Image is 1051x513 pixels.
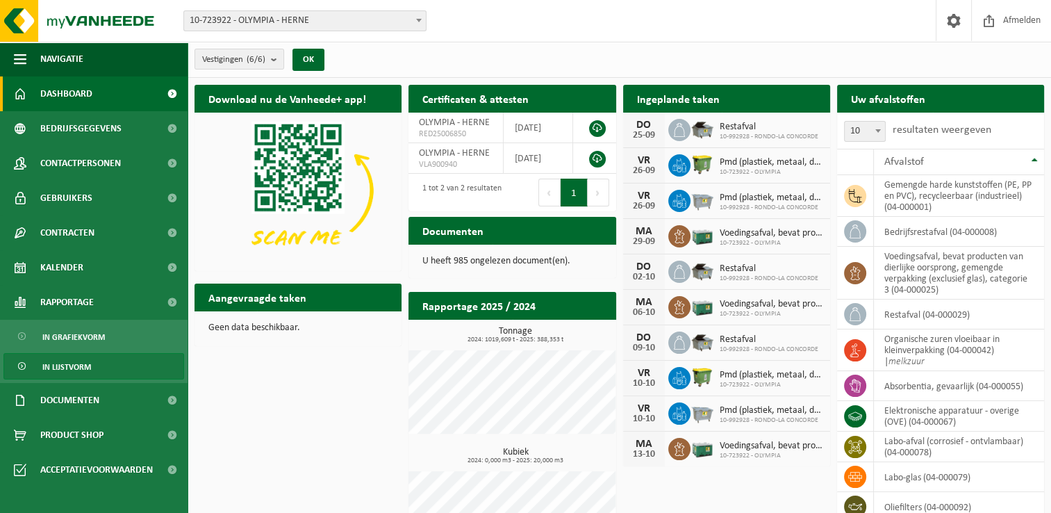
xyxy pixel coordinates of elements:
td: labo-glas (04-000079) [874,462,1044,492]
span: 10-723922 - OLYMPIA [720,168,823,177]
img: PB-LB-0680-HPE-GN-01 [690,294,714,318]
span: Contactpersonen [40,146,121,181]
span: Pmd (plastiek, metaal, drankkartons) (bedrijven) [720,193,823,204]
img: WB-2500-GAL-GY-01 [690,400,714,424]
div: 29-09 [630,237,658,247]
span: In lijstvorm [42,354,91,380]
span: RED25006850 [419,129,493,140]
span: Bedrijfsgegevens [40,111,122,146]
span: 10-992928 - RONDO-LA CONCORDE [720,345,818,354]
a: In lijstvorm [3,353,184,380]
div: 25-09 [630,131,658,140]
span: Voedingsafval, bevat producten van dierlijke oorsprong, gemengde verpakking (exc... [720,441,823,452]
span: 10-723922 - OLYMPIA [720,239,823,247]
img: WB-1100-HPE-GN-50 [690,365,714,389]
div: 09-10 [630,343,658,353]
div: MA [630,226,658,237]
div: DO [630,120,658,131]
td: elektronische apparatuur - overige (OVE) (04-000067) [874,401,1044,432]
h2: Certificaten & attesten [408,85,543,112]
span: 10-723922 - OLYMPIA - HERNE [183,10,427,31]
span: Navigatie [40,42,83,76]
div: DO [630,261,658,272]
span: OLYMPIA - HERNE [419,148,490,158]
td: organische zuren vloeibaar in kleinverpakking (04-000042) | [874,329,1044,371]
span: Voedingsafval, bevat producten van dierlijke oorsprong, gemengde verpakking (exc... [720,299,823,310]
span: VLA900940 [419,159,493,170]
img: WB-5000-GAL-GY-01 [690,329,714,353]
div: 26-09 [630,202,658,211]
h2: Documenten [408,217,497,244]
span: Rapportage [40,285,94,320]
img: PB-LB-0680-HPE-GN-01 [690,436,714,459]
span: Pmd (plastiek, metaal, drankkartons) (bedrijven) [720,370,823,381]
button: Next [588,179,609,206]
label: resultaten weergeven [893,124,991,136]
span: 10-723922 - OLYMPIA [720,381,823,389]
span: 2024: 1019,609 t - 2025: 388,353 t [415,336,615,343]
span: Contracten [40,215,94,250]
span: Pmd (plastiek, metaal, drankkartons) (bedrijven) [720,405,823,416]
td: gemengde harde kunststoffen (PE, PP en PVC), recycleerbaar (industrieel) (04-000001) [874,175,1044,217]
span: 10-723922 - OLYMPIA - HERNE [184,11,426,31]
span: 10-992928 - RONDO-LA CONCORDE [720,204,823,212]
span: Restafval [720,122,818,133]
button: Previous [538,179,561,206]
h3: Tonnage [415,327,615,343]
div: 06-10 [630,308,658,318]
img: WB-5000-GAL-GY-01 [690,117,714,140]
span: Restafval [720,334,818,345]
div: VR [630,403,658,414]
span: Afvalstof [884,156,924,168]
div: 10-10 [630,379,658,389]
h3: Kubiek [415,448,615,464]
span: 10 [844,121,886,142]
div: VR [630,190,658,202]
div: 1 tot 2 van 2 resultaten [415,177,502,208]
td: voedingsafval, bevat producten van dierlijke oorsprong, gemengde verpakking (exclusief glas), cat... [874,247,1044,300]
span: Acceptatievoorwaarden [40,453,153,487]
img: WB-5000-GAL-GY-01 [690,259,714,282]
span: Dashboard [40,76,92,111]
span: Gebruikers [40,181,92,215]
td: restafval (04-000029) [874,300,1044,329]
div: MA [630,297,658,308]
span: Kalender [40,250,83,285]
td: labo-afval (corrosief - ontvlambaar) (04-000078) [874,432,1044,462]
p: U heeft 985 ongelezen document(en). [422,256,602,266]
span: Product Shop [40,418,104,453]
button: OK [292,49,324,71]
img: WB-2500-GAL-GY-01 [690,188,714,211]
div: 02-10 [630,272,658,282]
span: 10-723922 - OLYMPIA [720,452,823,460]
span: 2024: 0,000 m3 - 2025: 20,000 m3 [415,457,615,464]
a: Bekijk rapportage [513,319,615,347]
button: Vestigingen(6/6) [195,49,284,70]
td: [DATE] [504,143,573,174]
span: 10 [845,122,885,141]
td: absorbentia, gevaarlijk (04-000055) [874,371,1044,401]
button: 1 [561,179,588,206]
img: Download de VHEPlus App [195,113,402,268]
count: (6/6) [247,55,265,64]
span: 10-992928 - RONDO-LA CONCORDE [720,275,818,283]
h2: Rapportage 2025 / 2024 [408,292,549,319]
img: WB-1100-HPE-GN-50 [690,152,714,176]
div: VR [630,368,658,379]
h2: Aangevraagde taken [195,284,320,311]
div: 26-09 [630,166,658,176]
td: bedrijfsrestafval (04-000008) [874,217,1044,247]
span: Voedingsafval, bevat producten van dierlijke oorsprong, gemengde verpakking (exc... [720,228,823,239]
div: MA [630,439,658,450]
span: 10-723922 - OLYMPIA [720,310,823,318]
td: [DATE] [504,113,573,143]
h2: Ingeplande taken [623,85,734,112]
div: VR [630,155,658,166]
span: Restafval [720,263,818,275]
i: melkzuur [888,357,925,367]
div: DO [630,332,658,343]
span: 10-992928 - RONDO-LA CONCORDE [720,133,818,141]
div: 13-10 [630,450,658,459]
a: In grafiekvorm [3,323,184,350]
h2: Download nu de Vanheede+ app! [195,85,380,112]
